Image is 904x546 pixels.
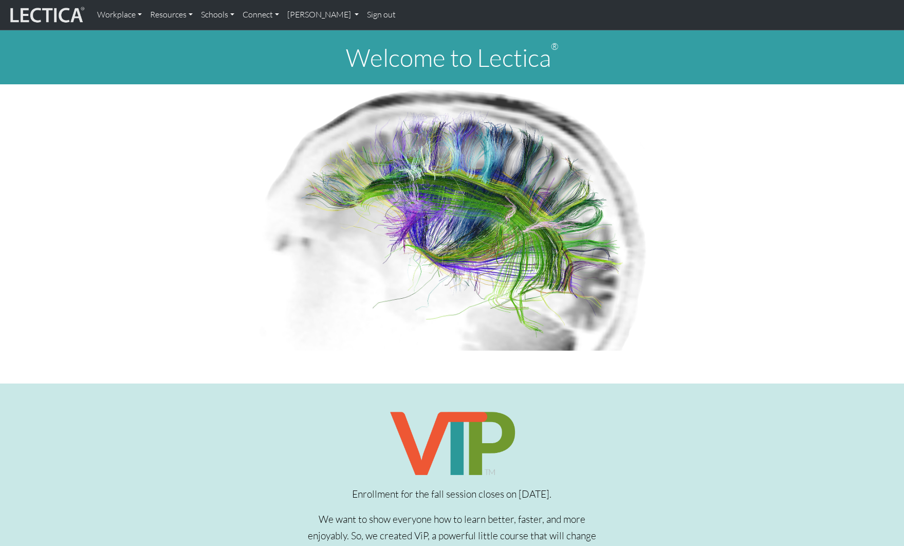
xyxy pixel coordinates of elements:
a: Workplace [93,4,146,26]
a: [PERSON_NAME] [283,4,363,26]
p: Enrollment for the fall session closes on [DATE]. [305,486,598,503]
a: Sign out [363,4,400,26]
a: Schools [197,4,238,26]
img: lecticalive [8,5,85,25]
sup: ® [551,41,559,52]
a: Resources [146,4,197,26]
a: Connect [238,4,283,26]
img: Human Connectome Project Image [252,84,652,351]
